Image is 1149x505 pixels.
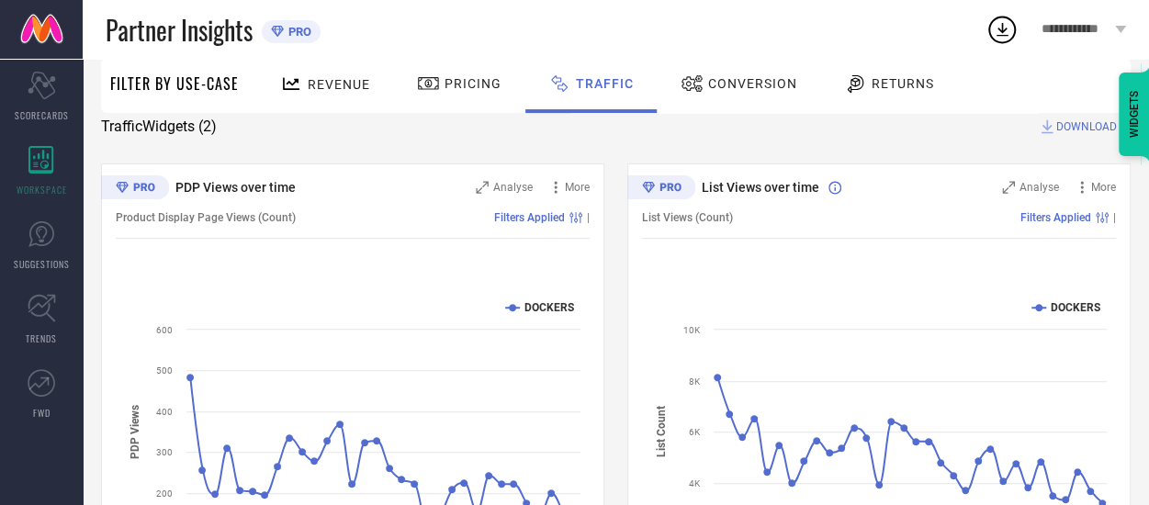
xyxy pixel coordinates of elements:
[655,406,668,457] tspan: List Count
[14,257,70,271] span: SUGGESTIONS
[1019,181,1059,194] span: Analyse
[702,180,819,195] span: List Views over time
[116,211,296,224] span: Product Display Page Views (Count)
[156,325,173,335] text: 600
[175,180,296,195] span: PDP Views over time
[1056,118,1117,136] span: DOWNLOAD
[1051,301,1100,314] text: DOCKERS
[156,488,173,499] text: 200
[15,108,69,122] span: SCORECARDS
[576,76,634,91] span: Traffic
[476,181,489,194] svg: Zoom
[1002,181,1015,194] svg: Zoom
[33,406,51,420] span: FWD
[101,118,217,136] span: Traffic Widgets ( 2 )
[689,427,701,437] text: 6K
[627,175,695,203] div: Premium
[26,331,57,345] span: TRENDS
[284,25,311,39] span: PRO
[872,76,934,91] span: Returns
[1020,211,1091,224] span: Filters Applied
[493,181,533,194] span: Analyse
[129,404,141,458] tspan: PDP Views
[494,211,565,224] span: Filters Applied
[156,407,173,417] text: 400
[156,365,173,376] text: 500
[689,376,701,387] text: 8K
[1091,181,1116,194] span: More
[565,181,590,194] span: More
[101,175,169,203] div: Premium
[156,447,173,457] text: 300
[110,73,239,95] span: Filter By Use-Case
[308,77,370,92] span: Revenue
[524,301,574,314] text: DOCKERS
[1113,211,1116,224] span: |
[17,183,67,196] span: WORKSPACE
[708,76,797,91] span: Conversion
[587,211,590,224] span: |
[642,211,733,224] span: List Views (Count)
[986,13,1019,46] div: Open download list
[683,325,701,335] text: 10K
[445,76,501,91] span: Pricing
[689,478,701,488] text: 4K
[106,11,253,49] span: Partner Insights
